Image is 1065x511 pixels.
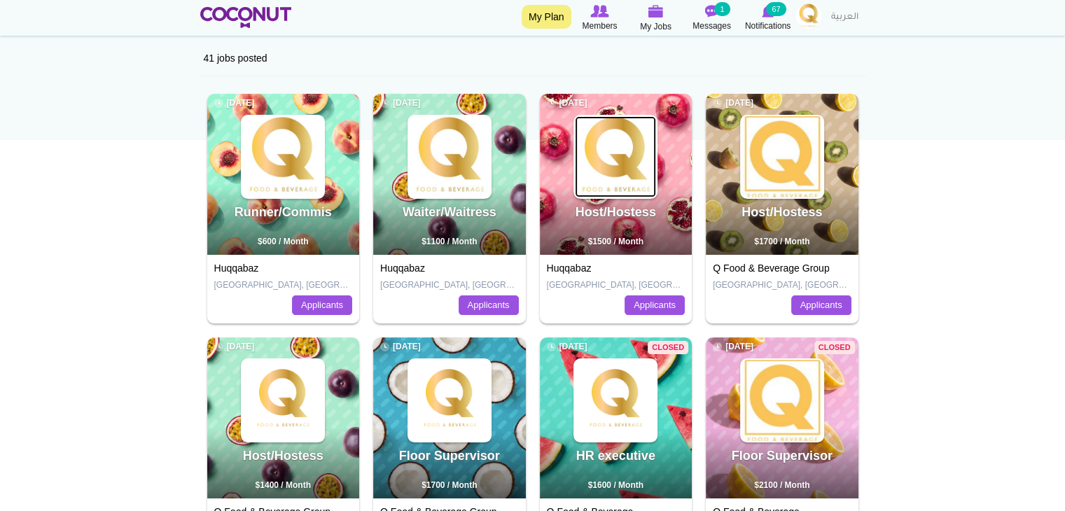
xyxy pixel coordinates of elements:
[292,295,352,315] a: Applicants
[243,449,323,463] a: Host/Hostess
[745,19,791,33] span: Notifications
[791,295,851,315] a: Applicants
[762,5,774,17] img: Notifications
[572,3,628,33] a: Browse Members Members
[399,449,500,463] a: Floor Supervisor
[628,3,684,34] a: My Jobs My Jobs
[648,341,688,354] span: Closed
[625,295,685,315] a: Applicants
[380,279,519,291] p: [GEOGRAPHIC_DATA], [GEOGRAPHIC_DATA]
[713,262,830,274] a: Q Food & Beverage Group
[214,97,255,109] span: [DATE]
[713,97,753,109] span: [DATE]
[766,2,786,16] small: 67
[740,3,796,33] a: Notifications Notifications 67
[640,20,671,34] span: My Jobs
[242,116,323,197] img: Q Food & Beverage Group
[235,205,332,219] a: Runner/Commis
[214,341,255,353] span: [DATE]
[575,116,656,197] img: Q Food & Beverage Group
[403,205,496,219] a: Waiter/Waitress
[459,295,519,315] a: Applicants
[422,480,477,490] span: $1700 / Month
[380,341,421,353] span: [DATE]
[547,262,592,274] a: Huqqabaz
[713,279,851,291] p: [GEOGRAPHIC_DATA], [GEOGRAPHIC_DATA]
[547,97,587,109] span: [DATE]
[692,19,731,33] span: Messages
[754,480,809,490] span: $2100 / Month
[705,5,719,17] img: Messages
[214,279,353,291] p: [GEOGRAPHIC_DATA], [GEOGRAPHIC_DATA]
[258,237,309,246] span: $600 / Month
[732,449,833,463] a: Floor Supervisor
[814,341,855,354] span: Closed
[256,480,311,490] span: $1400 / Month
[742,205,822,219] a: Host/Hostess
[422,237,477,246] span: $1100 / Month
[684,3,740,33] a: Messages Messages 1
[714,2,730,16] small: 1
[200,41,865,76] div: 41 jobs posted
[588,480,643,490] span: $1600 / Month
[648,5,664,17] img: My Jobs
[582,19,617,33] span: Members
[713,341,753,353] span: [DATE]
[754,237,809,246] span: $1700 / Month
[588,237,643,246] span: $1500 / Month
[576,205,656,219] a: Host/Hostess
[409,116,490,197] img: Q Food & Beverage Group
[824,3,865,31] a: العربية
[590,5,608,17] img: Browse Members
[522,5,571,29] a: My Plan
[576,449,655,463] a: HR executive
[547,279,685,291] p: [GEOGRAPHIC_DATA], [GEOGRAPHIC_DATA]
[200,7,292,28] img: Home
[380,97,421,109] span: [DATE]
[380,262,425,274] a: Huqqabaz
[214,262,259,274] a: Huqqabaz
[547,341,587,353] span: [DATE]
